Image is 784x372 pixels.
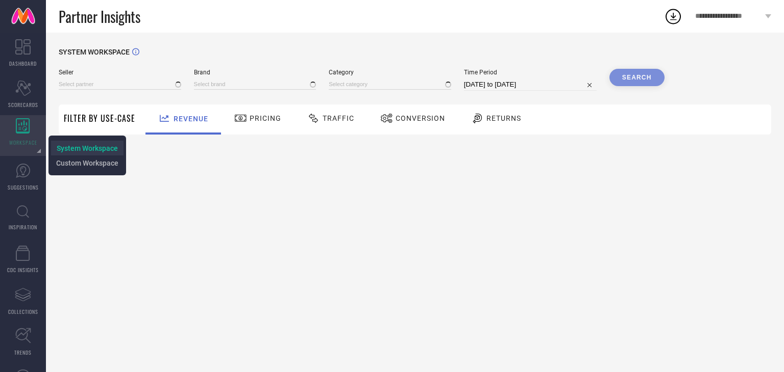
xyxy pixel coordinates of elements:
[59,79,181,90] input: Select partner
[8,308,38,315] span: COLLECTIONS
[174,115,208,123] span: Revenue
[56,158,118,168] a: Custom Workspace
[9,223,37,231] span: INSPIRATION
[329,69,451,76] span: Category
[9,139,37,146] span: WORKSPACE
[59,69,181,76] span: Seller
[7,266,39,274] span: CDC INSIGHTS
[464,78,597,91] input: Select time period
[396,114,445,122] span: Conversion
[57,143,118,153] a: System Workspace
[56,159,118,167] span: Custom Workspace
[250,114,281,122] span: Pricing
[329,79,451,90] input: Select category
[59,6,140,27] span: Partner Insights
[8,183,39,191] span: SUGGESTIONS
[486,114,521,122] span: Returns
[57,144,118,152] span: System Workspace
[664,7,682,25] div: Open download list
[464,69,597,76] span: Time Period
[59,48,130,56] span: SYSTEM WORKSPACE
[194,79,316,90] input: Select brand
[194,69,316,76] span: Brand
[9,60,37,67] span: DASHBOARD
[64,112,135,124] span: Filter By Use-Case
[14,349,32,356] span: TRENDS
[323,114,354,122] span: Traffic
[8,101,38,109] span: SCORECARDS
